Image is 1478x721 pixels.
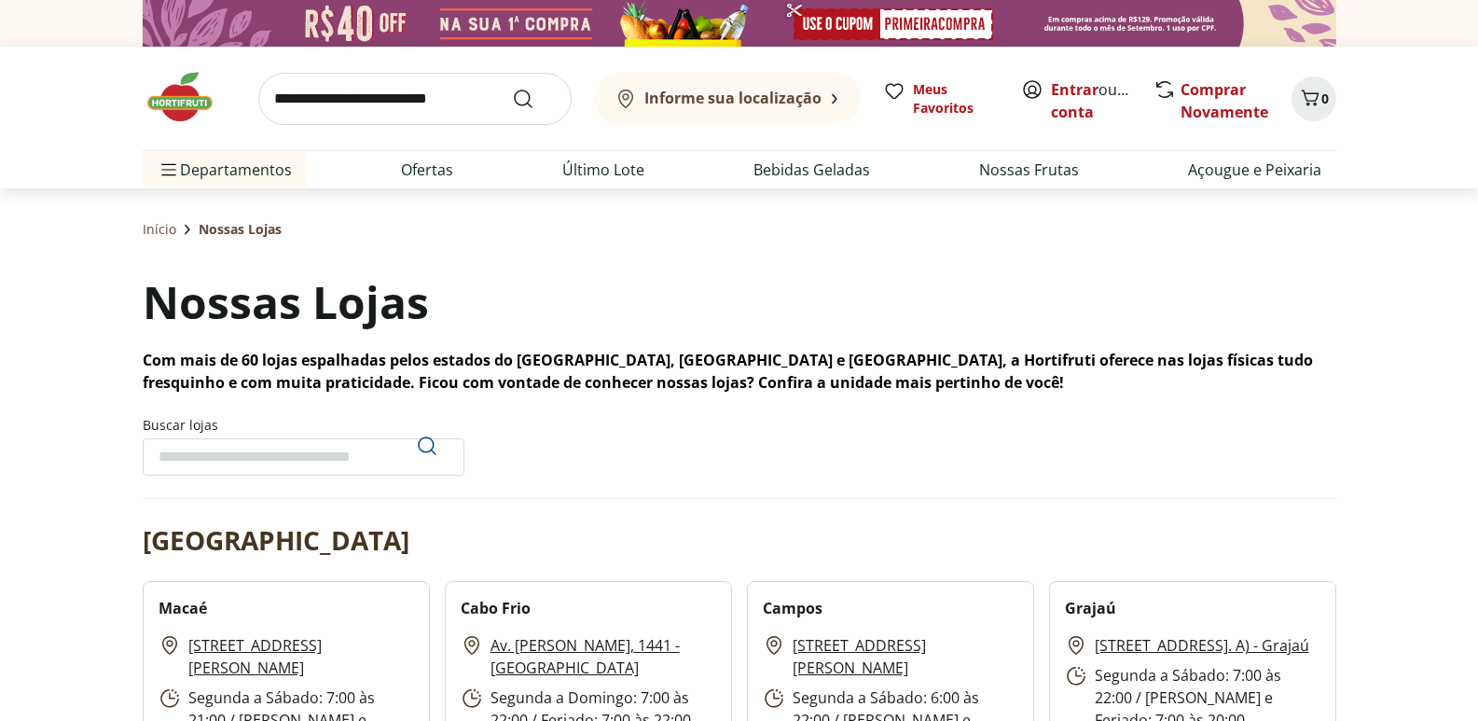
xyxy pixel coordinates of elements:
a: [STREET_ADDRESS][PERSON_NAME] [793,634,1018,679]
a: [STREET_ADDRESS]. A) - Grajaú [1095,634,1309,657]
button: Informe sua localização [594,73,861,125]
button: Carrinho [1292,76,1336,121]
a: Comprar Novamente [1181,79,1268,122]
a: Av. [PERSON_NAME], 1441 - [GEOGRAPHIC_DATA] [490,634,716,679]
a: [STREET_ADDRESS][PERSON_NAME] [188,634,414,679]
a: Entrar [1051,79,1098,100]
button: Submit Search [512,88,557,110]
a: Ofertas [401,159,453,181]
b: Informe sua localização [644,88,822,108]
h2: Campos [763,597,822,619]
a: Nossas Frutas [979,159,1079,181]
input: search [258,73,572,125]
a: Início [143,220,176,239]
span: 0 [1321,90,1329,107]
h2: Macaé [159,597,207,619]
span: ou [1051,78,1134,123]
img: Hortifruti [143,69,236,125]
span: Meus Favoritos [913,80,999,118]
button: Menu [158,147,180,192]
a: Último Lote [562,159,644,181]
p: Com mais de 60 lojas espalhadas pelos estados do [GEOGRAPHIC_DATA], [GEOGRAPHIC_DATA] e [GEOGRAPH... [143,349,1336,394]
button: Pesquisar [405,423,449,468]
a: Criar conta [1051,79,1153,122]
h2: Grajaú [1065,597,1116,619]
a: Bebidas Geladas [753,159,870,181]
h1: Nossas Lojas [143,270,429,334]
h2: [GEOGRAPHIC_DATA] [143,521,409,559]
input: Buscar lojasPesquisar [143,438,464,476]
a: Açougue e Peixaria [1188,159,1321,181]
label: Buscar lojas [143,416,464,476]
a: Meus Favoritos [883,80,999,118]
span: Nossas Lojas [199,220,282,239]
h2: Cabo Frio [461,597,531,619]
span: Departamentos [158,147,292,192]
